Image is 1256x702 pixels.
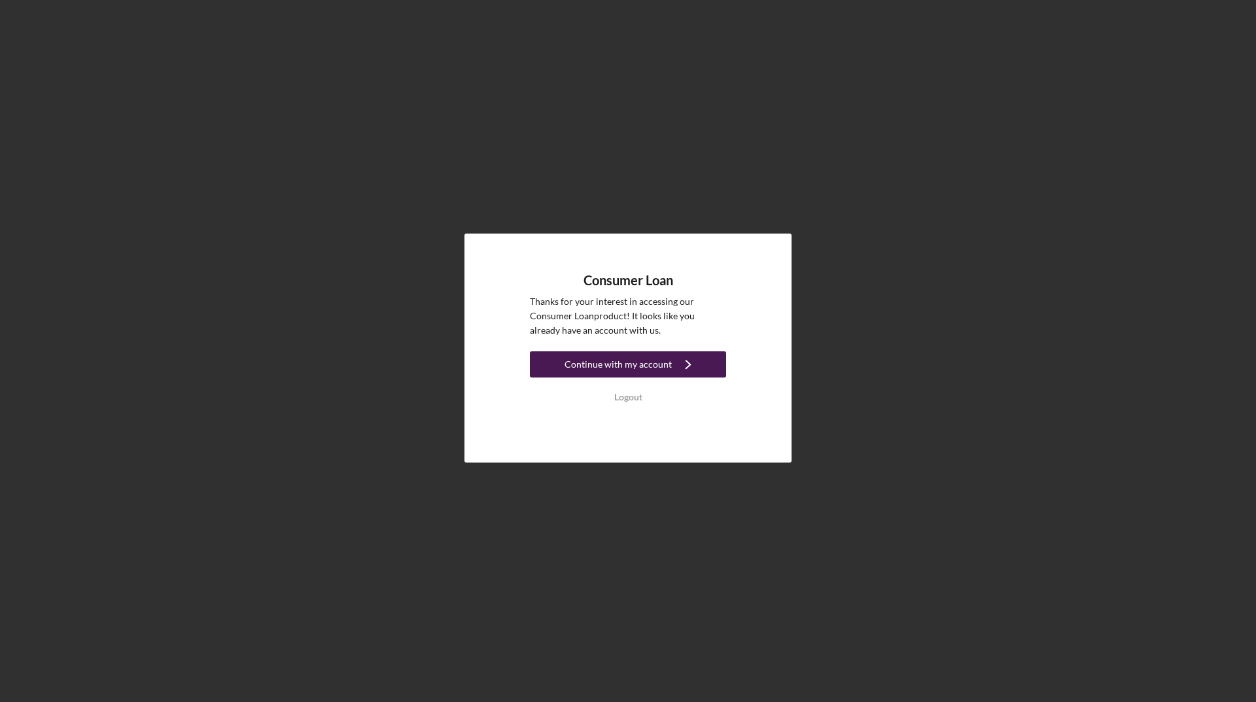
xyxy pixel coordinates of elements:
[530,294,726,338] p: Thanks for your interest in accessing our Consumer Loan product! It looks like you already have a...
[614,384,642,410] div: Logout
[530,384,726,410] button: Logout
[565,351,672,377] div: Continue with my account
[530,351,726,377] button: Continue with my account
[530,351,726,381] a: Continue with my account
[584,273,673,288] h4: Consumer Loan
